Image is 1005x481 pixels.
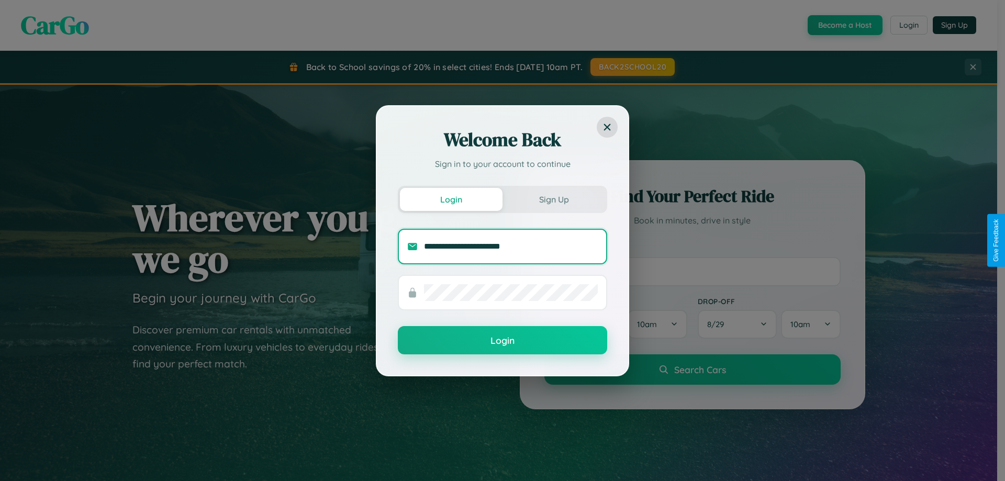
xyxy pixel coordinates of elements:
[992,219,1000,262] div: Give Feedback
[398,158,607,170] p: Sign in to your account to continue
[398,326,607,354] button: Login
[398,127,607,152] h2: Welcome Back
[400,188,502,211] button: Login
[502,188,605,211] button: Sign Up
